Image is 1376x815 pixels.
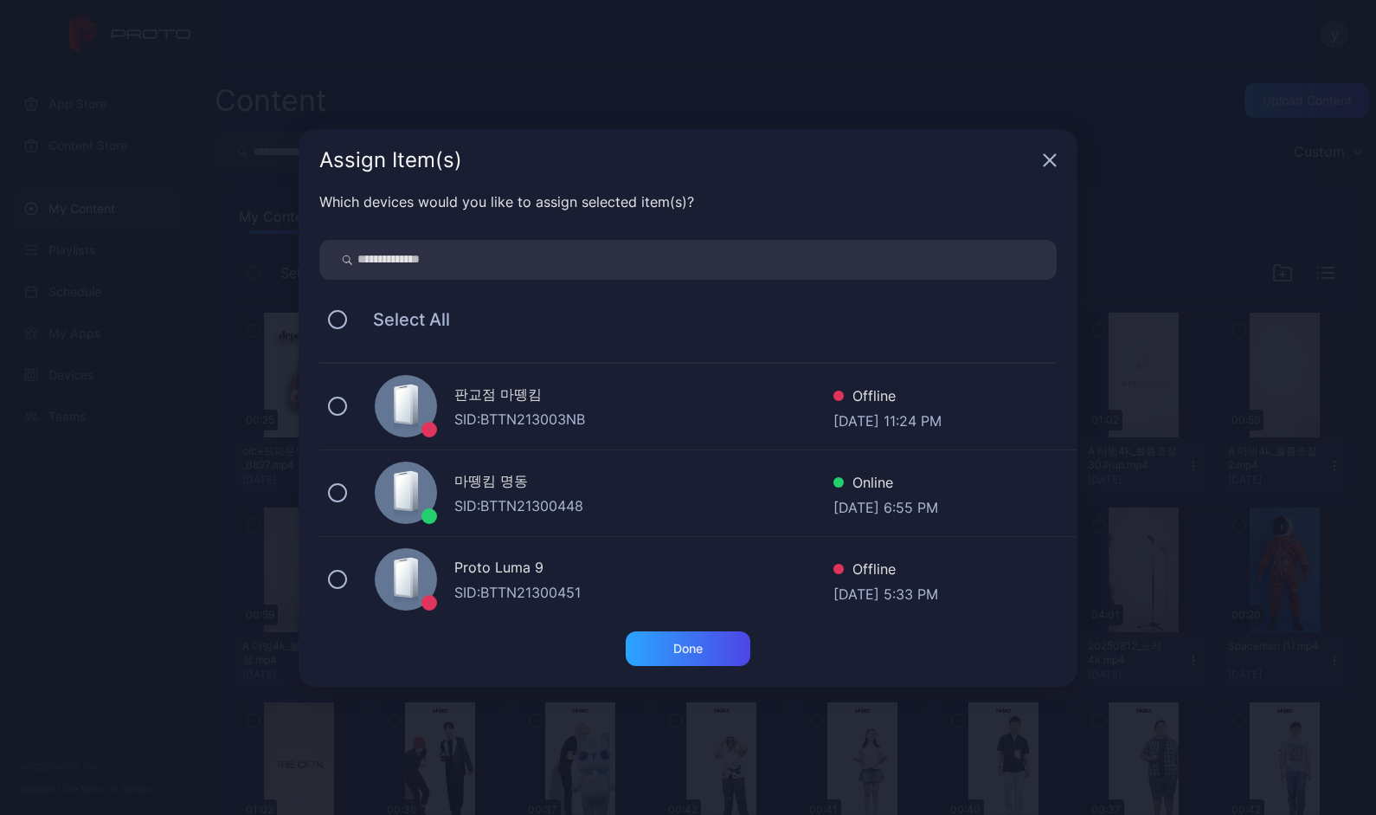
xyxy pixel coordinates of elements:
div: Done [673,642,703,656]
div: SID: BTTN21300448 [454,495,833,516]
div: Online [833,472,938,497]
div: [DATE] 11:24 PM [833,411,942,428]
div: Offline [833,385,942,411]
div: Offline [833,559,938,584]
div: SID: BTTN21300451 [454,582,833,603]
div: 판교점 마뗑킴 [454,384,833,409]
div: Proto Luma 9 [454,557,833,582]
span: Select All [356,309,450,330]
div: [DATE] 5:33 PM [833,584,938,601]
div: Which devices would you like to assign selected item(s)? [319,191,1057,212]
div: [DATE] 6:55 PM [833,497,938,514]
div: Assign Item(s) [319,150,1036,171]
button: Done [626,631,750,666]
div: SID: BTTN213003NB [454,409,833,430]
div: 마뗑킴 명동 [454,470,833,495]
